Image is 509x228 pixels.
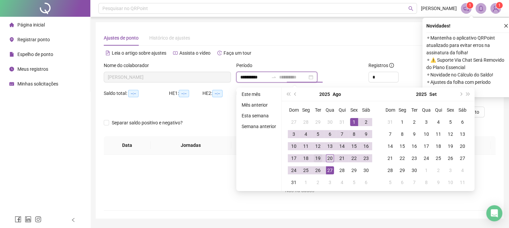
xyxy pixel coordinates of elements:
[398,142,406,150] div: 15
[446,178,454,186] div: 10
[324,164,336,176] td: 2025-08-27
[236,62,257,69] label: Período
[288,128,300,140] td: 2025-08-03
[302,166,310,174] div: 25
[444,104,456,116] th: Sex
[239,101,279,109] li: Mês anterior
[336,152,348,164] td: 2025-08-21
[336,128,348,140] td: 2025-08-07
[456,104,469,116] th: Sáb
[302,118,310,126] div: 28
[446,166,454,174] div: 3
[457,88,464,101] button: next-year
[231,136,281,155] th: Entrada 1
[386,130,394,138] div: 7
[314,166,322,174] div: 26
[300,152,312,164] td: 2025-08-18
[128,90,139,97] span: --:--
[434,142,442,150] div: 18
[324,152,336,164] td: 2025-08-20
[290,178,298,186] div: 31
[348,116,360,128] td: 2025-08-01
[338,142,346,150] div: 14
[456,164,469,176] td: 2025-10-04
[420,164,432,176] td: 2025-10-01
[288,116,300,128] td: 2025-07-27
[290,142,298,150] div: 10
[458,178,466,186] div: 11
[362,130,370,138] div: 9
[9,22,14,27] span: home
[362,178,370,186] div: 6
[9,52,14,57] span: file
[469,3,471,8] span: 1
[420,104,432,116] th: Qua
[314,130,322,138] div: 5
[312,176,324,188] td: 2025-09-02
[338,130,346,138] div: 7
[300,116,312,128] td: 2025-07-28
[290,130,298,138] div: 3
[360,116,372,128] td: 2025-08-02
[288,152,300,164] td: 2025-08-17
[389,63,394,68] span: info-circle
[416,88,427,101] button: year panel
[422,154,430,162] div: 24
[446,154,454,162] div: 26
[362,142,370,150] div: 16
[432,164,444,176] td: 2025-10-02
[434,178,442,186] div: 9
[112,187,488,194] div: Não há dados
[179,50,210,56] span: Assista o vídeo
[446,130,454,138] div: 12
[420,116,432,128] td: 2025-09-03
[288,140,300,152] td: 2025-08-10
[312,128,324,140] td: 2025-08-05
[333,88,341,101] button: month panel
[302,130,310,138] div: 4
[464,88,472,101] button: super-next-year
[408,128,420,140] td: 2025-09-09
[446,142,454,150] div: 19
[478,5,484,11] span: bell
[319,88,330,101] button: year panel
[434,154,442,162] div: 25
[410,118,418,126] div: 2
[466,2,473,9] sup: 1
[104,90,169,97] div: Saldo total:
[396,140,408,152] td: 2025-09-15
[17,22,45,27] span: Página inicial
[169,90,202,97] div: HE 1:
[324,176,336,188] td: 2025-09-03
[398,166,406,174] div: 29
[348,176,360,188] td: 2025-09-05
[350,154,358,162] div: 22
[398,154,406,162] div: 22
[104,136,151,155] th: Data
[239,122,279,130] li: Semana anterior
[434,166,442,174] div: 2
[360,140,372,152] td: 2025-08-16
[326,166,334,174] div: 27
[17,66,48,72] span: Meus registros
[224,50,251,56] span: Faça um tour
[300,104,312,116] th: Seg
[456,176,469,188] td: 2025-10-11
[104,35,139,41] span: Ajustes de ponto
[271,74,276,80] span: to
[239,90,279,98] li: Este mês
[17,37,50,42] span: Registrar ponto
[336,164,348,176] td: 2025-08-28
[408,104,420,116] th: Ter
[336,140,348,152] td: 2025-08-14
[420,152,432,164] td: 2025-09-24
[362,166,370,174] div: 30
[290,154,298,162] div: 17
[410,154,418,162] div: 23
[338,178,346,186] div: 4
[422,166,430,174] div: 1
[386,166,394,174] div: 28
[292,88,299,101] button: prev-year
[326,154,334,162] div: 20
[384,176,396,188] td: 2025-10-05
